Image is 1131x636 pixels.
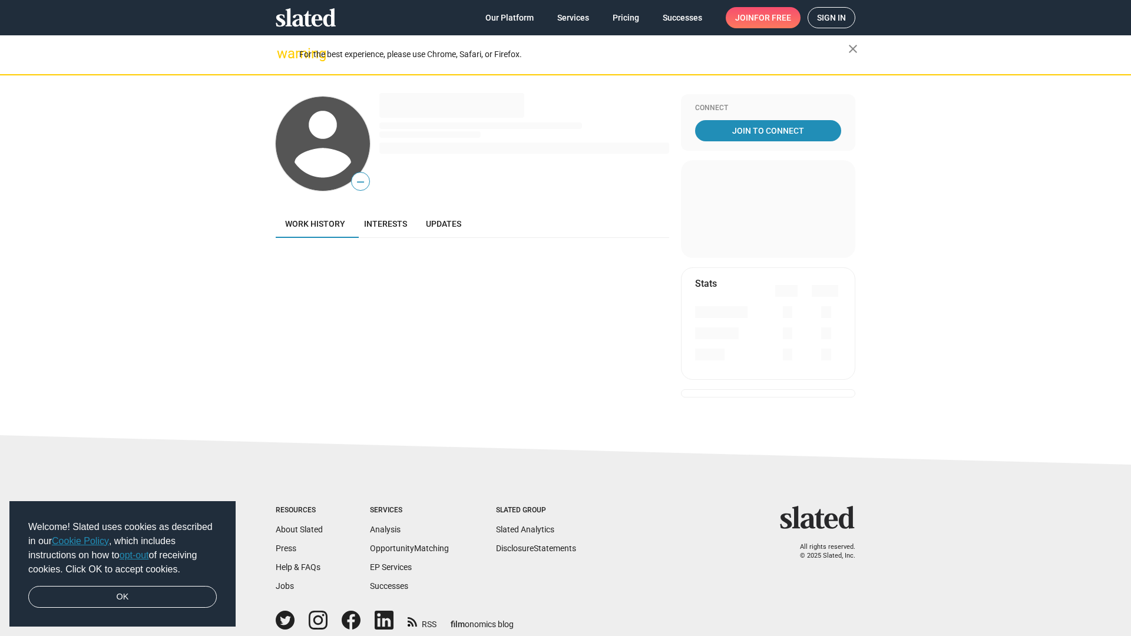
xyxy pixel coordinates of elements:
[120,550,149,560] a: opt-out
[485,7,534,28] span: Our Platform
[28,520,217,577] span: Welcome! Slated uses cookies as described in our , which includes instructions on how to of recei...
[426,219,461,228] span: Updates
[28,586,217,608] a: dismiss cookie message
[276,562,320,572] a: Help & FAQs
[548,7,598,28] a: Services
[52,536,109,546] a: Cookie Policy
[408,612,436,630] a: RSS
[276,210,355,238] a: Work history
[299,47,848,62] div: For the best experience, please use Chrome, Safari, or Firefox.
[370,581,408,591] a: Successes
[754,7,791,28] span: for free
[416,210,471,238] a: Updates
[370,544,449,553] a: OpportunityMatching
[808,7,855,28] a: Sign in
[352,174,369,190] span: —
[476,7,543,28] a: Our Platform
[496,544,576,553] a: DisclosureStatements
[817,8,846,28] span: Sign in
[370,562,412,572] a: EP Services
[276,506,323,515] div: Resources
[735,7,791,28] span: Join
[285,219,345,228] span: Work history
[364,219,407,228] span: Interests
[695,277,717,290] mat-card-title: Stats
[370,506,449,515] div: Services
[697,120,839,141] span: Join To Connect
[9,501,236,627] div: cookieconsent
[370,525,401,534] a: Analysis
[846,42,860,56] mat-icon: close
[603,7,649,28] a: Pricing
[695,104,841,113] div: Connect
[726,7,801,28] a: Joinfor free
[496,525,554,534] a: Slated Analytics
[653,7,712,28] a: Successes
[355,210,416,238] a: Interests
[695,120,841,141] a: Join To Connect
[276,581,294,591] a: Jobs
[663,7,702,28] span: Successes
[451,609,514,630] a: filmonomics blog
[557,7,589,28] span: Services
[451,620,465,629] span: film
[276,525,323,534] a: About Slated
[496,506,576,515] div: Slated Group
[788,543,855,560] p: All rights reserved. © 2025 Slated, Inc.
[276,544,296,553] a: Press
[613,7,639,28] span: Pricing
[277,47,291,61] mat-icon: warning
